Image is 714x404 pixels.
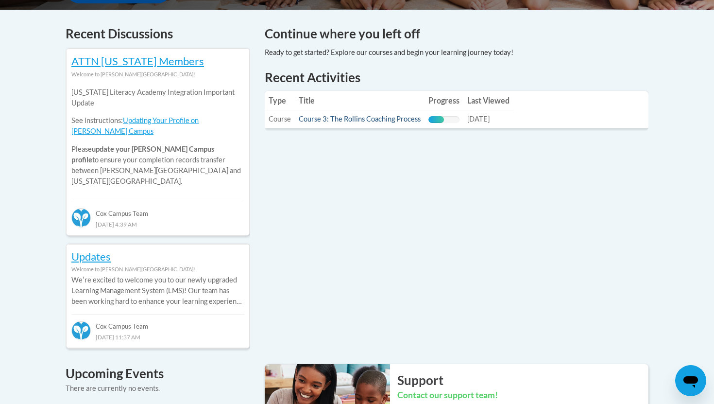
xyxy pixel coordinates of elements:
[71,321,91,340] img: Cox Campus Team
[265,69,648,86] h1: Recent Activities
[71,332,244,342] div: [DATE] 11:37 AM
[71,80,244,194] div: Please to ensure your completion records transfer between [PERSON_NAME][GEOGRAPHIC_DATA] and [US_...
[425,91,463,110] th: Progress
[71,54,204,68] a: ATTN [US_STATE] Members
[299,115,421,123] a: Course 3: The Rollins Coaching Process
[66,24,250,43] h4: Recent Discussions
[71,219,244,229] div: [DATE] 4:39 AM
[71,208,91,228] img: Cox Campus Team
[71,116,199,135] a: Updating Your Profile on [PERSON_NAME] Campus
[428,116,444,123] div: Progress, %
[71,87,244,108] p: [US_STATE] Literacy Academy Integration Important Update
[71,201,244,218] div: Cox Campus Team
[71,145,214,164] b: update your [PERSON_NAME] Campus profile
[269,115,291,123] span: Course
[66,364,250,383] h4: Upcoming Events
[71,314,244,332] div: Cox Campus Team
[265,24,648,43] h4: Continue where you left off
[463,91,513,110] th: Last Viewed
[71,250,111,263] a: Updates
[295,91,425,110] th: Title
[467,115,490,123] span: [DATE]
[66,384,160,392] span: There are currently no events.
[71,275,244,307] p: Weʹre excited to welcome you to our newly upgraded Learning Management System (LMS)! Our team has...
[265,91,295,110] th: Type
[71,115,244,137] p: See instructions:
[71,264,244,275] div: Welcome to [PERSON_NAME][GEOGRAPHIC_DATA]!
[675,365,706,396] iframe: Button to launch messaging window
[397,389,648,402] h3: Contact our support team!
[71,69,244,80] div: Welcome to [PERSON_NAME][GEOGRAPHIC_DATA]!
[397,371,648,389] h2: Support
